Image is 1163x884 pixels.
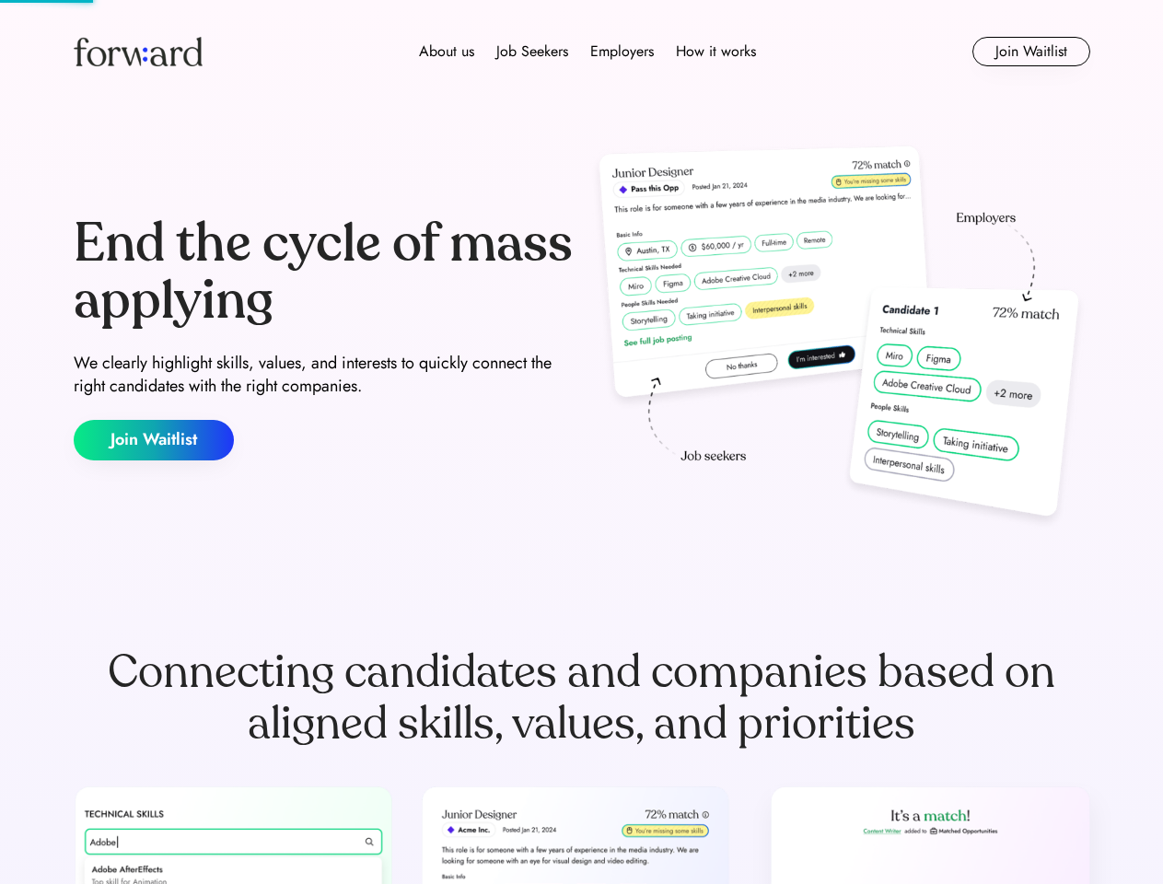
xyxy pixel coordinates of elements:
div: About us [419,41,474,63]
button: Join Waitlist [972,37,1090,66]
button: Join Waitlist [74,420,234,460]
div: Connecting candidates and companies based on aligned skills, values, and priorities [74,646,1090,750]
img: hero-image.png [589,140,1090,536]
div: Job Seekers [496,41,568,63]
img: Forward logo [74,37,203,66]
div: How it works [676,41,756,63]
div: We clearly highlight skills, values, and interests to quickly connect the right candidates with t... [74,352,575,398]
div: Employers [590,41,654,63]
div: End the cycle of mass applying [74,215,575,329]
